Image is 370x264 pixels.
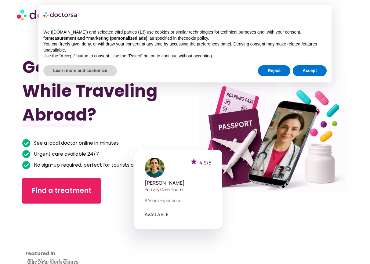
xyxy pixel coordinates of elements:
[48,36,149,41] strong: measurement and “marketing (personalized ads)”
[43,41,327,53] p: You can freely give, deny, or withdraw your consent at any time by accessing the preferences pane...
[32,150,99,158] span: Urgent care available 24/7
[293,65,327,76] button: Accept
[184,36,208,41] a: cookie policy
[199,159,211,166] span: 4.9/5
[25,213,80,259] iframe: Customer reviews powered by Trustpilot
[32,161,154,169] span: No sign-up required, perfect for tourists on the go
[145,197,211,204] p: 8 years experience
[145,186,211,193] p: Primary care doctor
[258,65,290,76] button: Reject
[22,178,101,204] a: Find a treatment
[32,139,119,147] span: See a local doctor online in minutes
[145,212,169,217] a: AVAILABLE
[145,180,211,186] h5: [PERSON_NAME]
[43,65,117,76] button: Learn more and customize
[43,10,78,20] img: logo
[25,250,55,257] strong: Featured in
[43,53,327,59] p: Use the “Accept” button to consent. Use the “Reject” button to continue without accepting.
[43,29,327,41] p: We ([DOMAIN_NAME]) and selected third parties (13) use cookies or similar technologies for techni...
[22,55,161,127] h1: Got Sick While Traveling Abroad?
[32,186,91,196] span: Find a treatment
